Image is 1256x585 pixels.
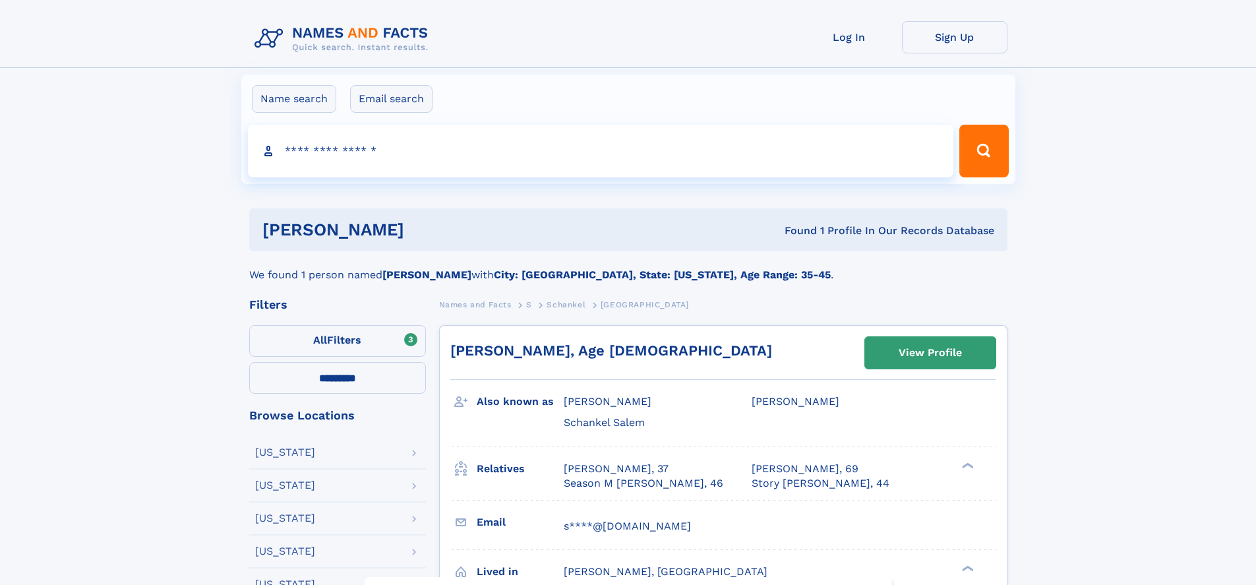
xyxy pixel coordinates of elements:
[564,565,767,578] span: [PERSON_NAME], [GEOGRAPHIC_DATA]
[564,395,651,408] span: [PERSON_NAME]
[865,337,996,369] a: View Profile
[249,21,439,57] img: Logo Names and Facts
[564,476,723,491] a: Season M [PERSON_NAME], 46
[249,325,426,357] label: Filters
[752,462,858,476] a: [PERSON_NAME], 69
[249,410,426,421] div: Browse Locations
[249,251,1007,283] div: We found 1 person named with .
[477,390,564,413] h3: Also known as
[959,125,1008,177] button: Search Button
[439,296,512,313] a: Names and Facts
[547,296,585,313] a: Schankel
[899,338,962,368] div: View Profile
[564,462,669,476] a: [PERSON_NAME], 37
[255,546,315,557] div: [US_STATE]
[477,458,564,480] h3: Relatives
[526,300,532,309] span: S
[796,21,902,53] a: Log In
[248,125,954,177] input: search input
[382,268,471,281] b: [PERSON_NAME]
[255,480,315,491] div: [US_STATE]
[255,447,315,458] div: [US_STATE]
[255,513,315,524] div: [US_STATE]
[477,511,564,534] h3: Email
[752,395,839,408] span: [PERSON_NAME]
[494,268,831,281] b: City: [GEOGRAPHIC_DATA], State: [US_STATE], Age Range: 35-45
[959,461,974,470] div: ❯
[252,85,336,113] label: Name search
[262,222,595,238] h1: [PERSON_NAME]
[450,342,772,359] a: [PERSON_NAME], Age [DEMOGRAPHIC_DATA]
[594,224,994,238] div: Found 1 Profile In Our Records Database
[547,300,585,309] span: Schankel
[752,476,889,491] a: Story [PERSON_NAME], 44
[959,564,974,572] div: ❯
[601,300,689,309] span: [GEOGRAPHIC_DATA]
[249,299,426,311] div: Filters
[526,296,532,313] a: S
[477,561,564,583] h3: Lived in
[902,21,1007,53] a: Sign Up
[313,334,327,346] span: All
[350,85,433,113] label: Email search
[564,416,645,429] span: Schankel Salem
